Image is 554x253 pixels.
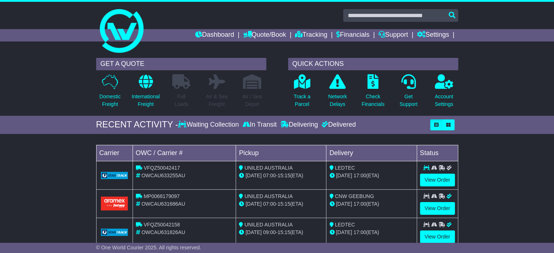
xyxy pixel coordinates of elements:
[245,229,262,235] span: [DATE]
[294,93,310,108] p: Track a Parcel
[336,201,352,207] span: [DATE]
[353,201,366,207] span: 17:00
[141,173,185,178] span: OWCAU633255AU
[335,165,355,171] span: LEDTEC
[435,74,454,112] a: AccountSettings
[417,145,458,161] td: Status
[243,29,286,41] a: Quote/Book
[245,173,262,178] span: [DATE]
[361,74,385,112] a: CheckFinancials
[144,165,180,171] span: VFQZ50042417
[144,222,180,228] span: VFQZ50042158
[263,229,276,235] span: 09:00
[362,93,385,108] p: Check Financials
[353,173,366,178] span: 17:00
[96,58,266,70] div: GET A QUOTE
[278,229,290,235] span: 15:15
[288,58,458,70] div: QUICK ACTIONS
[133,145,236,161] td: OWC / Carrier #
[328,74,347,112] a: NetworkDelays
[242,93,262,108] p: Air / Sea Depot
[206,93,227,108] p: Air & Sea Freight
[399,74,418,112] a: GetSupport
[96,145,133,161] td: Carrier
[420,202,455,215] a: View Order
[244,193,292,199] span: UNILED AUSTRALIA
[278,173,290,178] span: 15:15
[99,74,121,112] a: DomesticFreight
[336,173,352,178] span: [DATE]
[141,201,185,207] span: OWCAU631686AU
[329,200,413,208] div: (ETA)
[336,29,369,41] a: Financials
[279,121,320,129] div: Delivering
[131,93,160,108] p: International Freight
[329,172,413,179] div: (ETA)
[244,165,292,171] span: UNILED AUSTRALIA
[245,201,262,207] span: [DATE]
[241,121,279,129] div: In Transit
[141,229,185,235] span: OWCAU631826AU
[320,121,356,129] div: Delivered
[172,93,190,108] p: Full Loads
[144,193,180,199] span: MP0068179097
[336,229,352,235] span: [DATE]
[96,245,201,250] span: © One World Courier 2025. All rights reserved.
[328,93,347,108] p: Network Delays
[295,29,327,41] a: Tracking
[353,229,366,235] span: 17:00
[335,222,355,228] span: LEDTEC
[195,29,234,41] a: Dashboard
[326,145,417,161] td: Delivery
[420,174,455,186] a: View Order
[239,172,323,179] div: - (ETA)
[131,74,160,112] a: InternationalFreight
[101,229,128,236] img: GetCarrierServiceLogo
[263,173,276,178] span: 07:00
[239,229,323,236] div: - (ETA)
[293,74,311,112] a: Track aParcel
[239,200,323,208] div: - (ETA)
[435,93,453,108] p: Account Settings
[178,121,240,129] div: Waiting Collection
[263,201,276,207] span: 07:00
[420,230,455,243] a: View Order
[101,197,128,210] img: Aramex.png
[335,193,374,199] span: CNW GEEBUNG
[378,29,408,41] a: Support
[244,222,292,228] span: UNILED AUSTRALIA
[417,29,449,41] a: Settings
[96,119,178,130] div: RECENT ACTIVITY -
[236,145,326,161] td: Pickup
[278,201,290,207] span: 15:15
[329,229,413,236] div: (ETA)
[400,93,417,108] p: Get Support
[99,93,121,108] p: Domestic Freight
[101,172,128,179] img: GetCarrierServiceLogo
